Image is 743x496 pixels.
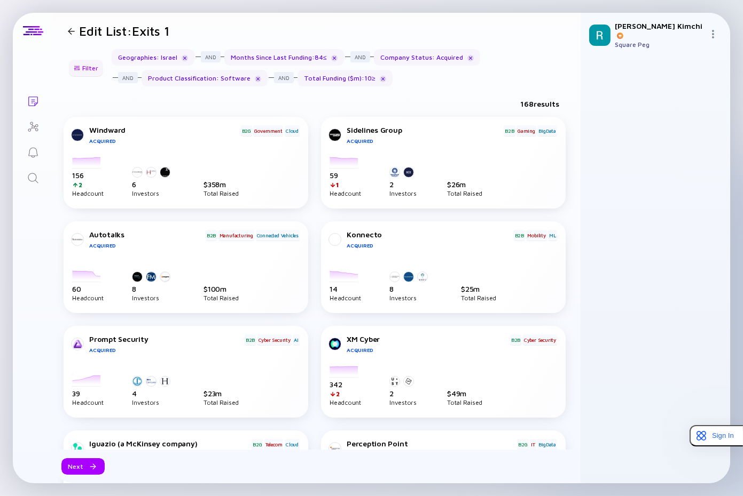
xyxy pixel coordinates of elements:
[257,334,292,345] div: Cyber Security
[389,389,417,398] div: 2
[132,180,174,189] div: 6
[132,191,174,196] div: Investors
[389,400,417,405] div: Investors
[241,125,252,136] div: B2G
[264,439,284,450] div: Telecom
[13,139,53,164] a: Reminders
[256,230,300,241] div: Connected Vehicles
[510,334,521,345] div: B2B
[112,49,194,66] div: Geographies : Israel
[389,180,417,189] div: 2
[204,284,239,293] div: $ 100m
[504,125,515,136] div: B2B
[514,230,525,241] div: B2B
[347,138,503,144] div: Acquired
[285,125,300,136] div: Cloud
[285,439,300,450] div: Cloud
[132,389,174,398] div: 4
[13,164,53,190] a: Search
[204,295,239,300] div: Total Raised
[132,295,174,300] div: Investors
[517,125,536,136] div: Gaming
[615,21,705,39] div: [PERSON_NAME] Kimchi
[89,125,240,134] div: Windward
[709,30,717,38] img: Menu
[347,439,516,448] div: Perception Point
[61,458,105,475] button: Next
[447,389,482,398] div: $ 49m
[517,439,528,450] div: B2G
[204,389,239,398] div: $ 23m
[224,49,344,66] div: Months Since Last Funding : 84 ≤
[520,99,559,108] div: 168 results
[245,334,256,345] div: B2B
[461,284,496,293] div: $ 25m
[298,70,393,86] div: Total Funding ($m) : 10 ≥
[89,230,205,239] div: Autotalks
[347,230,513,239] div: Konnecto
[89,138,240,144] div: Acquired
[347,334,509,343] div: XM Cyber
[374,49,480,66] div: Company Status : Acquired
[389,284,431,293] div: 8
[132,400,174,405] div: Investors
[537,439,557,450] div: BigData
[204,191,239,196] div: Total Raised
[13,87,53,113] a: Lists
[589,25,611,46] img: Roy Profile Picture
[89,242,205,249] div: Acquired
[253,125,283,136] div: Government
[252,439,263,450] div: B2G
[537,125,557,136] div: BigData
[347,347,509,353] div: Acquired
[347,242,513,249] div: Acquired
[389,191,417,196] div: Investors
[293,334,300,345] div: AI
[447,191,482,196] div: Total Raised
[204,400,239,405] div: Total Raised
[206,230,217,241] div: B2B
[526,230,546,241] div: Mobility
[530,439,536,450] div: IT
[447,400,482,405] div: Total Raised
[204,180,239,189] div: $ 358m
[89,347,244,353] div: Acquired
[132,284,174,293] div: 8
[389,295,431,300] div: Investors
[548,230,557,241] div: ML
[523,334,557,345] div: Cyber Security
[79,23,170,38] h1: Edit List: Exits 1
[89,334,244,343] div: Prompt Security
[347,125,503,134] div: Sidelines Group
[13,113,53,139] a: Investor Map
[461,295,496,300] div: Total Raised
[69,60,103,76] button: Filter
[142,70,268,86] div: Product Classification : Software
[89,439,251,448] div: Iguazio (a McKinsey company)
[447,180,482,189] div: $ 26m
[218,230,254,241] div: Manufacturing
[615,41,705,49] div: Square Peg
[67,60,105,76] div: Filter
